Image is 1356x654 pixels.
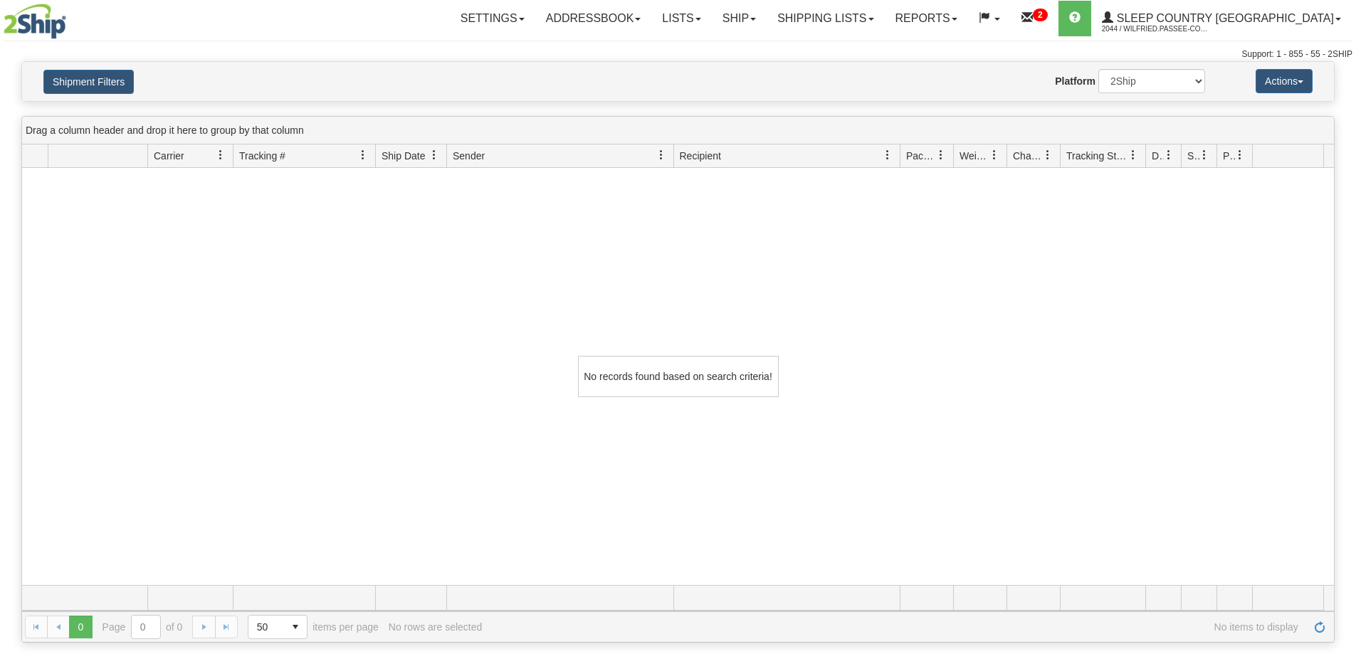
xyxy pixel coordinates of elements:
a: Settings [450,1,535,36]
span: Page of 0 [103,615,183,639]
a: Ship Date filter column settings [422,143,446,167]
div: No records found based on search criteria! [578,356,779,397]
div: grid grouping header [22,117,1334,144]
a: Addressbook [535,1,652,36]
a: Carrier filter column settings [209,143,233,167]
button: Actions [1256,69,1313,93]
div: Support: 1 - 855 - 55 - 2SHIP [4,48,1352,60]
span: Sleep Country [GEOGRAPHIC_DATA] [1113,12,1334,24]
iframe: chat widget [1323,254,1355,399]
span: Charge [1013,149,1043,163]
a: Tracking Status filter column settings [1121,143,1145,167]
span: select [284,616,307,638]
a: 2 [1011,1,1058,36]
a: Sender filter column settings [649,143,673,167]
a: Lists [651,1,711,36]
a: Tracking # filter column settings [351,143,375,167]
span: Sender [453,149,485,163]
span: Page 0 [69,616,92,638]
button: Shipment Filters [43,70,134,94]
sup: 2 [1033,9,1048,21]
span: Recipient [680,149,721,163]
label: Platform [1055,74,1095,88]
span: Delivery Status [1152,149,1164,163]
span: 2044 / Wilfried.Passee-Coutrin [1102,22,1209,36]
a: Charge filter column settings [1036,143,1060,167]
span: Tracking Status [1066,149,1128,163]
a: Sleep Country [GEOGRAPHIC_DATA] 2044 / Wilfried.Passee-Coutrin [1091,1,1352,36]
div: No rows are selected [389,621,483,633]
a: Packages filter column settings [929,143,953,167]
a: Shipment Issues filter column settings [1192,143,1216,167]
a: Shipping lists [767,1,884,36]
a: Reports [885,1,968,36]
span: Tracking # [239,149,285,163]
span: Packages [906,149,936,163]
img: logo2044.jpg [4,4,66,39]
span: Weight [960,149,989,163]
span: Ship Date [382,149,425,163]
a: Recipient filter column settings [876,143,900,167]
a: Weight filter column settings [982,143,1007,167]
span: Pickup Status [1223,149,1235,163]
span: 50 [257,620,275,634]
span: Shipment Issues [1187,149,1199,163]
span: Page sizes drop down [248,615,308,639]
a: Delivery Status filter column settings [1157,143,1181,167]
a: Pickup Status filter column settings [1228,143,1252,167]
a: Refresh [1308,616,1331,638]
span: Carrier [154,149,184,163]
a: Ship [712,1,767,36]
span: items per page [248,615,379,639]
span: No items to display [492,621,1298,633]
